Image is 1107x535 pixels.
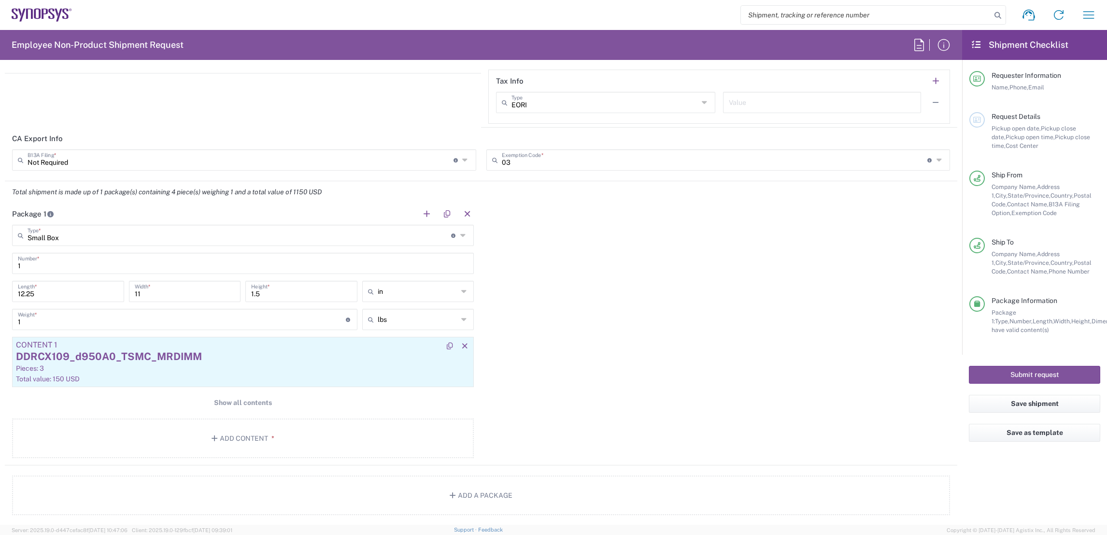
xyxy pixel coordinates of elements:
span: [DATE] 09:39:01 [193,527,232,533]
span: Company Name, [992,183,1037,190]
span: Server: 2025.19.0-d447cefac8f [12,527,128,533]
input: Shipment, tracking or reference number [741,6,991,24]
a: Feedback [478,527,503,533]
button: Submit request [969,366,1100,384]
span: Pickup open date, [992,125,1041,132]
span: Email [1028,84,1044,91]
span: State/Province, [1008,192,1050,199]
span: City, [995,259,1008,266]
span: Length, [1033,318,1053,325]
span: Number, [1009,318,1033,325]
span: Ship From [992,171,1022,179]
span: Exemption Code [1011,209,1057,217]
span: Package 1: [992,309,1016,325]
span: [DATE] 10:47:06 [88,527,128,533]
button: Save shipment [969,395,1100,413]
span: Package Information [992,297,1057,304]
span: Company Name, [992,250,1037,258]
span: City, [995,192,1008,199]
span: Phone, [1009,84,1028,91]
span: Type, [995,318,1009,325]
span: Height, [1071,318,1092,325]
span: Copyright © [DATE]-[DATE] Agistix Inc., All Rights Reserved [947,526,1095,535]
span: State/Province, [1008,259,1050,266]
span: Show all contents [214,398,272,407]
h2: Tax Info [496,76,524,86]
span: Client: 2025.19.0-129fbcf [132,527,232,533]
span: Request Details [992,113,1040,120]
div: Content 1 [16,341,470,349]
button: Save as template [969,424,1100,442]
div: Total value: 150 USD [16,375,470,383]
div: DDRCX109_d950A0_TSMC_MRDIMM [16,349,470,364]
span: Country, [1050,192,1074,199]
div: Pieces: 3 [16,364,470,373]
span: Name, [992,84,1009,91]
h2: CA Export Info [12,134,63,144]
button: Show all contents [12,394,474,412]
span: Country, [1050,259,1074,266]
span: Cost Center [1006,142,1038,149]
span: Ship To [992,238,1014,246]
h2: Package 1 [12,209,54,219]
span: Contact Name, [1007,268,1049,275]
h2: Shipment Checklist [971,39,1068,51]
a: Support [454,527,478,533]
button: Add Content* [12,419,474,458]
h2: Employee Non-Product Shipment Request [12,39,184,51]
span: Pickup open time, [1006,133,1055,141]
span: Width, [1053,318,1071,325]
button: Add a Package [12,476,950,515]
span: Requester Information [992,72,1061,79]
span: Phone Number [1049,268,1090,275]
span: Contact Name, [1007,201,1049,208]
em: Total shipment is made up of 1 package(s) containing 4 piece(s) weighing 1 and a total value of 1... [5,188,329,196]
